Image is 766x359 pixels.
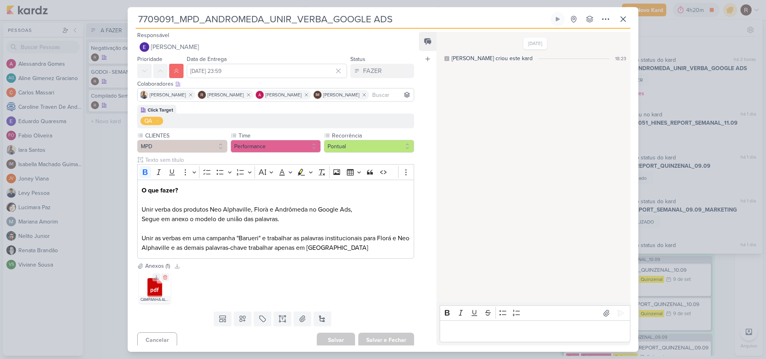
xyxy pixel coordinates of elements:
[144,156,414,164] input: Texto sem título
[238,131,321,140] label: Time
[142,233,410,253] p: Unir as verbas em uma campanha "Barueri" e trabalhar as palavras institucionais para Florá e Neo ...
[137,32,169,39] label: Responsável
[555,16,561,22] div: Ligar relógio
[137,140,227,153] button: MPD
[323,91,359,98] span: [PERSON_NAME]
[139,296,171,304] div: CAMPANHA ALPHAVILLE - MPD (1) (1).pdf
[207,91,244,98] span: [PERSON_NAME]
[144,117,152,125] div: QA
[137,80,414,88] div: Colaboradores
[140,42,149,52] img: Eduardo Quaresma
[137,56,162,63] label: Prioridade
[137,332,177,348] button: Cancelar
[452,54,533,63] div: [PERSON_NAME] criou este kard
[137,164,414,180] div: Editor toolbar
[144,131,227,140] label: CLIENTES
[350,56,365,63] label: Status
[265,91,302,98] span: [PERSON_NAME]
[137,40,414,54] button: [PERSON_NAME]
[324,140,414,153] button: Pontual
[136,12,549,26] input: Kard Sem Título
[440,305,630,321] div: Editor toolbar
[142,205,410,214] p: Unir verba dos produtos Neo Alphaville, Florà e Andrômeda no Google Ads,
[148,106,173,114] div: Click Target
[231,140,321,153] button: Performance
[316,93,320,97] p: IM
[151,42,199,52] span: [PERSON_NAME]
[198,91,206,99] img: Rafael Dornelles
[142,214,410,224] p: Segue em anexo o modelo de união das palavras.
[142,186,178,194] strong: O que fazer?
[331,131,414,140] label: Recorrência
[314,91,322,99] div: Isabella Machado Guimarães
[371,90,412,100] input: Buscar
[350,64,414,78] button: FAZER
[440,320,630,342] div: Editor editing area: main
[137,180,414,259] div: Editor editing area: main
[363,66,382,76] div: FAZER
[150,91,186,98] span: [PERSON_NAME]
[615,55,626,62] div: 18:23
[187,64,347,78] input: Select a date
[187,56,227,63] label: Data de Entrega
[145,262,170,270] div: Anexos (1)
[256,91,264,99] img: Alessandra Gomes
[140,91,148,99] img: Iara Santos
